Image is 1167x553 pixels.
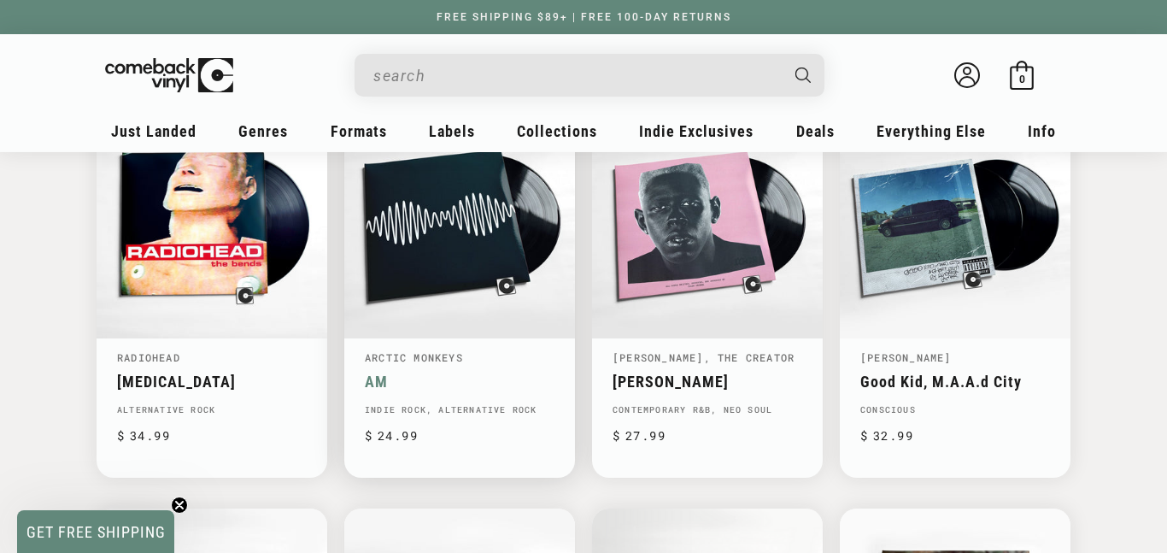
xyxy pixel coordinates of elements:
[171,497,188,514] button: Close teaser
[613,373,802,391] a: [PERSON_NAME]
[860,350,952,364] a: [PERSON_NAME]
[117,350,180,364] a: Radiohead
[877,122,986,140] span: Everything Else
[365,350,463,364] a: Arctic Monkeys
[26,523,166,541] span: GET FREE SHIPPING
[419,11,748,23] a: FREE SHIPPING $89+ | FREE 100-DAY RETURNS
[796,122,835,140] span: Deals
[517,122,597,140] span: Collections
[17,510,174,553] div: GET FREE SHIPPINGClose teaser
[238,122,288,140] span: Genres
[1019,73,1025,85] span: 0
[373,58,778,93] input: When autocomplete results are available use up and down arrows to review and enter to select
[781,54,827,97] button: Search
[429,122,475,140] span: Labels
[613,350,795,364] a: [PERSON_NAME], The Creator
[639,122,754,140] span: Indie Exclusives
[331,122,387,140] span: Formats
[355,54,824,97] div: Search
[117,373,307,391] a: [MEDICAL_DATA]
[111,122,196,140] span: Just Landed
[1028,122,1056,140] span: Info
[365,373,554,391] a: AM
[860,373,1050,391] a: Good Kid, M.A.A.d City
